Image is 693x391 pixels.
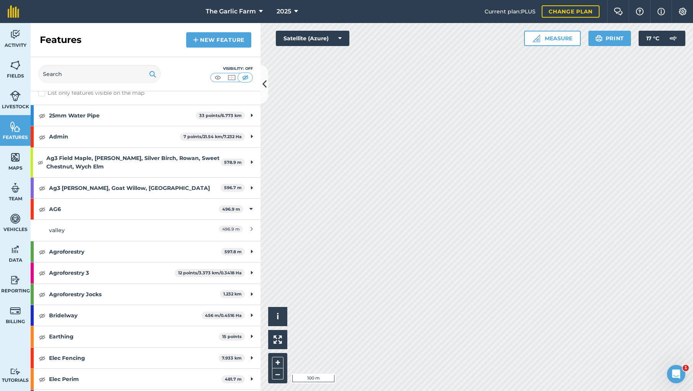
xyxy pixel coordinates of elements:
[277,312,279,321] span: i
[31,369,260,389] div: Elec Perim481.7 m
[39,132,46,142] img: svg+xml;base64,PHN2ZyB4bWxucz0iaHR0cDovL3d3dy53My5vcmcvMjAwMC9zdmciIHdpZHRoPSIxOCIgaGVpZ2h0PSIyNC...
[272,357,283,368] button: +
[49,326,219,347] strong: Earthing
[199,113,242,118] strong: 33 points / 6.773 km
[31,126,260,147] div: Admin7 points/21.54 km/7.232 Ha
[38,89,144,97] label: List only features visible on the map
[49,305,202,326] strong: Bridelway
[178,270,242,276] strong: 12 points / 3.373 km / 0.3418 Ha
[10,90,21,102] img: svg+xml;base64,PD94bWwgdmVyc2lvbj0iMS4wIiBlbmNvZGluZz0idXRmLTgiPz4KPCEtLSBHZW5lcmF0b3I6IEFkb2JlIE...
[277,7,291,16] span: 2025
[272,368,283,379] button: –
[31,305,260,326] div: Bridelway456 m/0.4516 Ha
[193,35,198,45] img: svg+xml;base64,PHN2ZyB4bWxucz0iaHR0cDovL3d3dy53My5vcmcvMjAwMC9zdmciIHdpZHRoPSIxNCIgaGVpZ2h0PSIyNC...
[667,365,685,383] iframe: Intercom live chat
[39,332,46,342] img: svg+xml;base64,PHN2ZyB4bWxucz0iaHR0cDovL3d3dy53My5vcmcvMjAwMC9zdmciIHdpZHRoPSIxOCIgaGVpZ2h0PSIyNC...
[31,348,260,368] div: Elec Fencing7.933 km
[186,32,251,48] a: New feature
[10,121,21,132] img: svg+xml;base64,PHN2ZyB4bWxucz0iaHR0cDovL3d3dy53My5vcmcvMjAwMC9zdmciIHdpZHRoPSI1NiIgaGVpZ2h0PSI2MC...
[49,241,221,262] strong: Agroforestry
[31,178,260,198] div: Ag3 [PERSON_NAME], Goat Willow, [GEOGRAPHIC_DATA]596.7 m
[241,74,250,81] img: svg+xml;base64,PHN2ZyB4bWxucz0iaHR0cDovL3d3dy53My5vcmcvMjAwMC9zdmciIHdpZHRoPSI1MCIgaGVpZ2h0PSI0MC...
[31,241,260,262] div: Agroforestry597.8 m
[224,160,242,165] strong: 578.9 m
[276,31,349,46] button: Satellite (Azure)
[31,105,260,126] div: 25mm Water Pipe33 points/6.773 km
[485,7,536,16] span: Current plan : PLUS
[49,199,219,219] strong: AG6
[10,368,21,375] img: svg+xml;base64,PD94bWwgdmVyc2lvbj0iMS4wIiBlbmNvZGluZz0idXRmLTgiPz4KPCEtLSBHZW5lcmF0b3I6IEFkb2JlIE...
[10,182,21,194] img: svg+xml;base64,PD94bWwgdmVyc2lvbj0iMS4wIiBlbmNvZGluZz0idXRmLTgiPz4KPCEtLSBHZW5lcmF0b3I6IEFkb2JlIE...
[31,284,260,305] div: Agroforestry Jocks1.232 km
[39,375,46,384] img: svg+xml;base64,PHN2ZyB4bWxucz0iaHR0cDovL3d3dy53My5vcmcvMjAwMC9zdmciIHdpZHRoPSIxOCIgaGVpZ2h0PSIyNC...
[224,185,242,190] strong: 596.7 m
[588,31,631,46] button: Print
[39,183,46,193] img: svg+xml;base64,PHN2ZyB4bWxucz0iaHR0cDovL3d3dy53My5vcmcvMjAwMC9zdmciIHdpZHRoPSIxOCIgaGVpZ2h0PSIyNC...
[31,326,260,347] div: Earthing15 points
[210,66,253,72] div: Visibility: Off
[49,284,220,305] strong: Agroforestry Jocks
[532,35,540,42] img: Ruler icon
[219,226,243,232] span: 496.9 m
[225,376,242,382] strong: 481.7 m
[10,29,21,40] img: svg+xml;base64,PD94bWwgdmVyc2lvbj0iMS4wIiBlbmNvZGluZz0idXRmLTgiPz4KPCEtLSBHZW5lcmF0b3I6IEFkb2JlIE...
[31,219,260,241] a: valley496.9 m
[31,148,260,177] div: Ag3 Field Maple, [PERSON_NAME], Silver Birch, Rowan, Sweet Chestnut, Wych Elm578.9 m
[39,290,46,299] img: svg+xml;base64,PHN2ZyB4bWxucz0iaHR0cDovL3d3dy53My5vcmcvMjAwMC9zdmciIHdpZHRoPSIxOCIgaGVpZ2h0PSIyNC...
[213,74,223,81] img: svg+xml;base64,PHN2ZyB4bWxucz0iaHR0cDovL3d3dy53My5vcmcvMjAwMC9zdmciIHdpZHRoPSI1MCIgaGVpZ2h0PSI0MC...
[38,65,161,83] input: Search
[665,31,681,46] img: svg+xml;base64,PD94bWwgdmVyc2lvbj0iMS4wIiBlbmNvZGluZz0idXRmLTgiPz4KPCEtLSBHZW5lcmF0b3I6IEFkb2JlIE...
[31,262,260,283] div: Agroforestry 312 points/3.373 km/0.3418 Ha
[183,134,242,139] strong: 7 points / 21.54 km / 7.232 Ha
[39,268,46,277] img: svg+xml;base64,PHN2ZyB4bWxucz0iaHR0cDovL3d3dy53My5vcmcvMjAwMC9zdmciIHdpZHRoPSIxOCIgaGVpZ2h0PSIyNC...
[10,305,21,317] img: svg+xml;base64,PD94bWwgdmVyc2lvbj0iMS4wIiBlbmNvZGluZz0idXRmLTgiPz4KPCEtLSBHZW5lcmF0b3I6IEFkb2JlIE...
[542,5,600,18] a: Change plan
[595,34,603,43] img: svg+xml;base64,PHN2ZyB4bWxucz0iaHR0cDovL3d3dy53My5vcmcvMjAwMC9zdmciIHdpZHRoPSIxOSIgaGVpZ2h0PSIyNC...
[657,7,665,16] img: svg+xml;base64,PHN2ZyB4bWxucz0iaHR0cDovL3d3dy53My5vcmcvMjAwMC9zdmciIHdpZHRoPSIxNyIgaGVpZ2h0PSIxNy...
[49,178,221,198] strong: Ag3 [PERSON_NAME], Goat Willow, [GEOGRAPHIC_DATA]
[222,206,240,212] strong: 496.9 m
[39,111,46,120] img: svg+xml;base64,PHN2ZyB4bWxucz0iaHR0cDovL3d3dy53My5vcmcvMjAwMC9zdmciIHdpZHRoPSIxOCIgaGVpZ2h0PSIyNC...
[39,247,46,256] img: svg+xml;base64,PHN2ZyB4bWxucz0iaHR0cDovL3d3dy53My5vcmcvMjAwMC9zdmciIHdpZHRoPSIxOCIgaGVpZ2h0PSIyNC...
[49,369,221,389] strong: Elec Perim
[10,274,21,286] img: svg+xml;base64,PD94bWwgdmVyc2lvbj0iMS4wIiBlbmNvZGluZz0idXRmLTgiPz4KPCEtLSBHZW5lcmF0b3I6IEFkb2JlIE...
[39,205,46,214] img: svg+xml;base64,PHN2ZyB4bWxucz0iaHR0cDovL3d3dy53My5vcmcvMjAwMC9zdmciIHdpZHRoPSIxOCIgaGVpZ2h0PSIyNC...
[49,226,185,234] div: valley
[614,8,623,15] img: Two speech bubbles overlapping with the left bubble in the forefront
[205,313,242,318] strong: 456 m / 0.4516 Ha
[49,126,180,147] strong: Admin
[639,31,685,46] button: 17 °C
[46,148,221,177] strong: Ag3 Field Maple, [PERSON_NAME], Silver Birch, Rowan, Sweet Chestnut, Wych Elm
[268,307,287,326] button: i
[49,105,196,126] strong: 25mm Water Pipe
[524,31,581,46] button: Measure
[227,74,236,81] img: svg+xml;base64,PHN2ZyB4bWxucz0iaHR0cDovL3d3dy53My5vcmcvMjAwMC9zdmciIHdpZHRoPSI1MCIgaGVpZ2h0PSI0MC...
[646,31,659,46] span: 17 ° C
[222,334,242,339] strong: 15 points
[8,5,19,18] img: fieldmargin Logo
[10,152,21,163] img: svg+xml;base64,PHN2ZyB4bWxucz0iaHR0cDovL3d3dy53My5vcmcvMjAwMC9zdmciIHdpZHRoPSI1NiIgaGVpZ2h0PSI2MC...
[49,262,175,283] strong: Agroforestry 3
[678,8,687,15] img: A cog icon
[683,365,689,371] span: 1
[49,348,218,368] strong: Elec Fencing
[39,311,46,320] img: svg+xml;base64,PHN2ZyB4bWxucz0iaHR0cDovL3d3dy53My5vcmcvMjAwMC9zdmciIHdpZHRoPSIxOCIgaGVpZ2h0PSIyNC...
[274,335,282,344] img: Four arrows, one pointing top left, one top right, one bottom right and the last bottom left
[223,291,242,297] strong: 1.232 km
[40,34,82,46] h2: Features
[10,59,21,71] img: svg+xml;base64,PHN2ZyB4bWxucz0iaHR0cDovL3d3dy53My5vcmcvMjAwMC9zdmciIHdpZHRoPSI1NiIgaGVpZ2h0PSI2MC...
[224,249,242,254] strong: 597.8 m
[10,213,21,224] img: svg+xml;base64,PD94bWwgdmVyc2lvbj0iMS4wIiBlbmNvZGluZz0idXRmLTgiPz4KPCEtLSBHZW5lcmF0b3I6IEFkb2JlIE...
[222,355,242,361] strong: 7.933 km
[39,353,46,363] img: svg+xml;base64,PHN2ZyB4bWxucz0iaHR0cDovL3d3dy53My5vcmcvMjAwMC9zdmciIHdpZHRoPSIxOCIgaGVpZ2h0PSIyNC...
[149,69,156,79] img: svg+xml;base64,PHN2ZyB4bWxucz0iaHR0cDovL3d3dy53My5vcmcvMjAwMC9zdmciIHdpZHRoPSIxOSIgaGVpZ2h0PSIyNC...
[31,199,260,219] div: AG6496.9 m
[635,8,644,15] img: A question mark icon
[38,158,43,167] img: svg+xml;base64,PHN2ZyB4bWxucz0iaHR0cDovL3d3dy53My5vcmcvMjAwMC9zdmciIHdpZHRoPSIxOCIgaGVpZ2h0PSIyNC...
[10,244,21,255] img: svg+xml;base64,PD94bWwgdmVyc2lvbj0iMS4wIiBlbmNvZGluZz0idXRmLTgiPz4KPCEtLSBHZW5lcmF0b3I6IEFkb2JlIE...
[206,7,256,16] span: The Garlic Farm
